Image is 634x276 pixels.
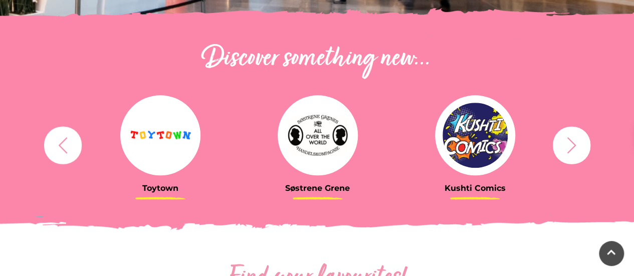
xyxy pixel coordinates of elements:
h3: Søstrene Grene [247,183,389,193]
h3: Kushti Comics [404,183,546,193]
a: Toytown [89,95,232,193]
a: Kushti Comics [404,95,546,193]
a: Søstrene Grene [247,95,389,193]
h2: Discover something new... [39,43,595,75]
h3: Toytown [89,183,232,193]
